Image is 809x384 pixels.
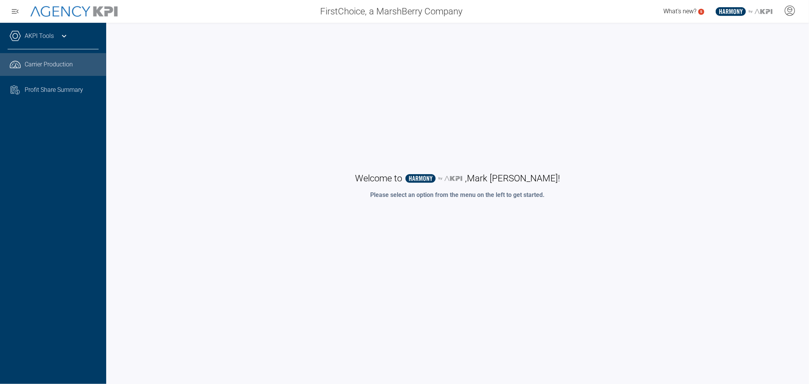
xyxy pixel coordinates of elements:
span: FirstChoice, a MarshBerry Company [320,5,462,18]
span: What's new? [663,8,696,15]
img: AgencyKPI [30,6,118,17]
span: Profit Share Summary [25,85,83,94]
span: Carrier Production [25,60,73,69]
text: 5 [700,9,702,14]
p: Please select an option from the menu on the left to get started. [371,190,545,200]
a: 5 [698,9,704,15]
a: AKPI Tools [25,31,54,41]
h1: Welcome to , Mark [PERSON_NAME] ! [355,172,560,184]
